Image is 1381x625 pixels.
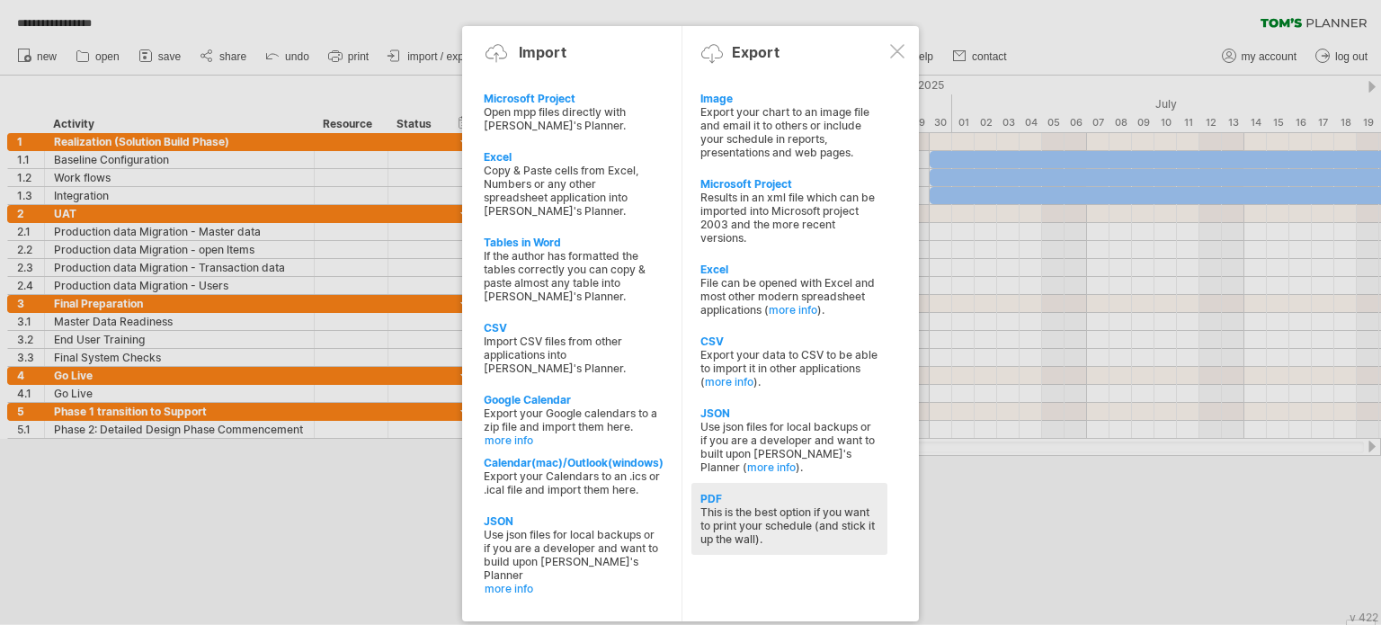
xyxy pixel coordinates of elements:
div: Excel [484,150,662,164]
a: more info [747,460,796,474]
div: Copy & Paste cells from Excel, Numbers or any other spreadsheet application into [PERSON_NAME]'s ... [484,164,662,218]
div: CSV [700,335,878,348]
div: Microsoft Project [700,177,878,191]
a: more info [485,582,663,595]
div: PDF [700,492,878,505]
div: File can be opened with Excel and most other modern spreadsheet applications ( ). [700,276,878,317]
div: This is the best option if you want to print your schedule (and stick it up the wall). [700,505,878,546]
div: Export [732,43,780,61]
div: Export your chart to an image file and email it to others or include your schedule in reports, pr... [700,105,878,159]
div: Excel [700,263,878,276]
a: more info [485,433,663,447]
div: Use json files for local backups or if you are a developer and want to built upon [PERSON_NAME]'s... [700,420,878,474]
div: JSON [700,406,878,420]
div: Tables in Word [484,236,662,249]
a: more info [769,303,817,317]
div: Image [700,92,878,105]
div: Export your data to CSV to be able to import it in other applications ( ). [700,348,878,388]
div: Results in an xml file which can be imported into Microsoft project 2003 and the more recent vers... [700,191,878,245]
div: Import [519,43,566,61]
a: more info [705,375,753,388]
div: If the author has formatted the tables correctly you can copy & paste almost any table into [PERS... [484,249,662,303]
